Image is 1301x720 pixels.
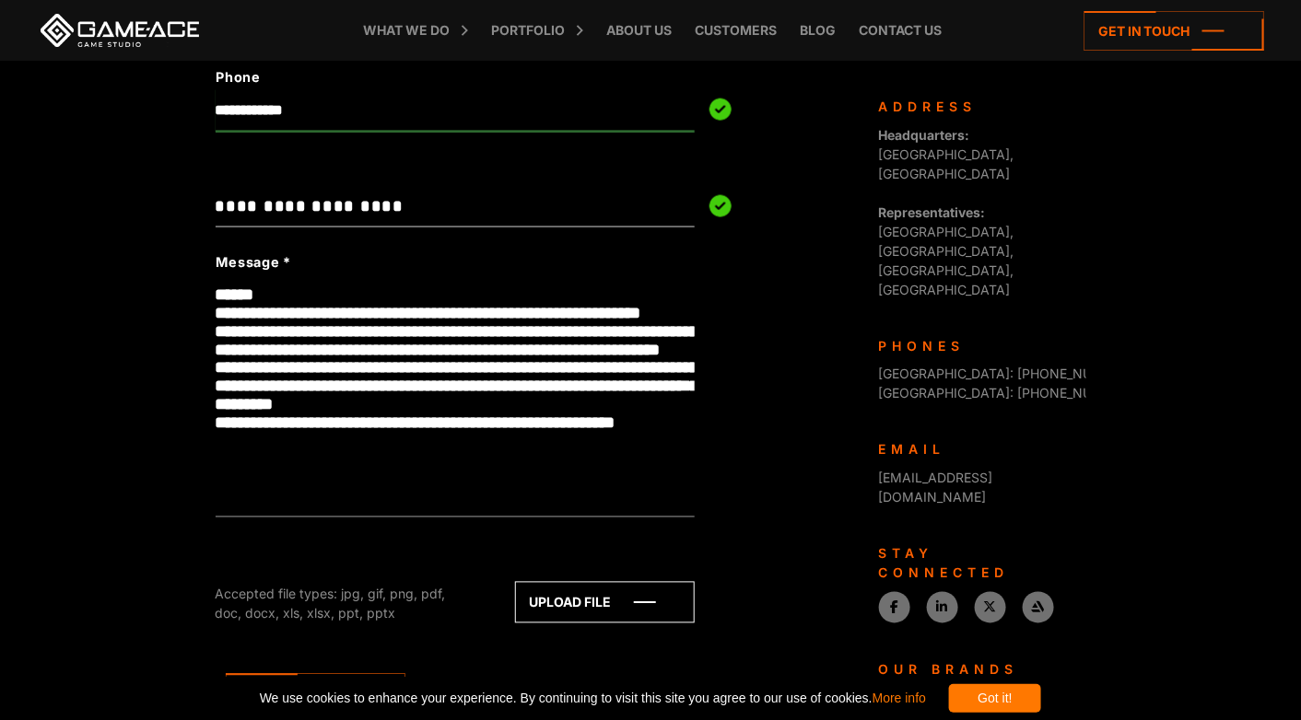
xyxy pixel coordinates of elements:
div: Accepted file types: jpg, gif, png, pdf, doc, docx, xls, xlsx, ppt, pptx [216,585,474,623]
div: Address [879,97,1072,116]
div: Phones [879,336,1072,355]
span: [GEOGRAPHIC_DATA]: [PHONE_NUMBER] [879,366,1133,382]
a: [EMAIL_ADDRESS][DOMAIN_NAME] [879,470,993,505]
strong: Representatives: [879,204,986,220]
span: [GEOGRAPHIC_DATA]: [PHONE_NUMBER] [879,386,1133,401]
div: Our Brands [879,660,1072,679]
a: Get in touch [1084,11,1264,51]
label: Message * [216,252,291,273]
a: Upload file [515,582,695,623]
span: We use cookies to enhance your experience. By continuing to visit this site you agree to our use ... [260,684,926,713]
div: Got it! [949,684,1041,713]
div: Stay connected [879,544,1072,583]
span: [GEOGRAPHIC_DATA], [GEOGRAPHIC_DATA] [879,127,1014,181]
span: [GEOGRAPHIC_DATA], [GEOGRAPHIC_DATA], [GEOGRAPHIC_DATA], [GEOGRAPHIC_DATA] [879,204,1014,297]
label: Phone [216,67,599,87]
div: Email [879,440,1072,459]
a: More info [873,691,926,705]
a: Send [226,674,405,714]
strong: Headquarters: [879,127,970,143]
